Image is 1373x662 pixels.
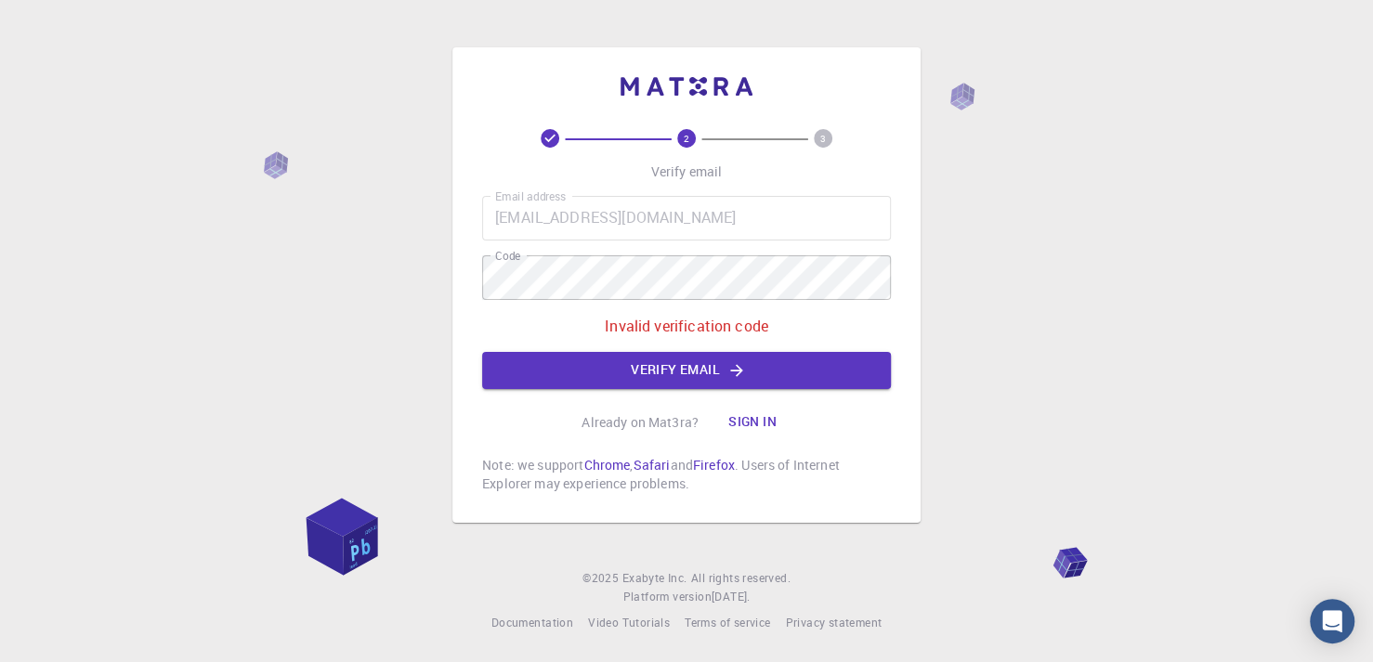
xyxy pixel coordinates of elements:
p: Verify email [651,162,723,181]
button: Verify email [482,352,891,389]
span: Platform version [622,588,711,606]
a: Terms of service [685,614,770,632]
a: Chrome [583,456,630,474]
label: Code [495,248,520,264]
span: Documentation [491,615,573,630]
span: Terms of service [685,615,770,630]
span: Privacy statement [785,615,882,630]
span: Video Tutorials [588,615,670,630]
span: All rights reserved. [691,569,791,588]
a: Privacy statement [785,614,882,632]
span: © 2025 [582,569,621,588]
p: Invalid verification code [605,315,768,337]
a: Documentation [491,614,573,632]
span: Exabyte Inc. [622,570,687,585]
span: [DATE] . [712,589,751,604]
text: 3 [820,132,826,145]
p: Already on Mat3ra? [582,413,699,432]
label: Email address [495,188,566,204]
a: [DATE]. [712,588,751,606]
div: Open Intercom Messenger [1310,599,1354,643]
a: Firefox [693,456,735,474]
text: 2 [684,132,689,145]
p: Note: we support , and . Users of Internet Explorer may experience problems. [482,456,891,493]
a: Safari [633,456,670,474]
a: Exabyte Inc. [622,569,687,588]
button: Sign in [713,404,791,441]
a: Video Tutorials [588,614,670,632]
